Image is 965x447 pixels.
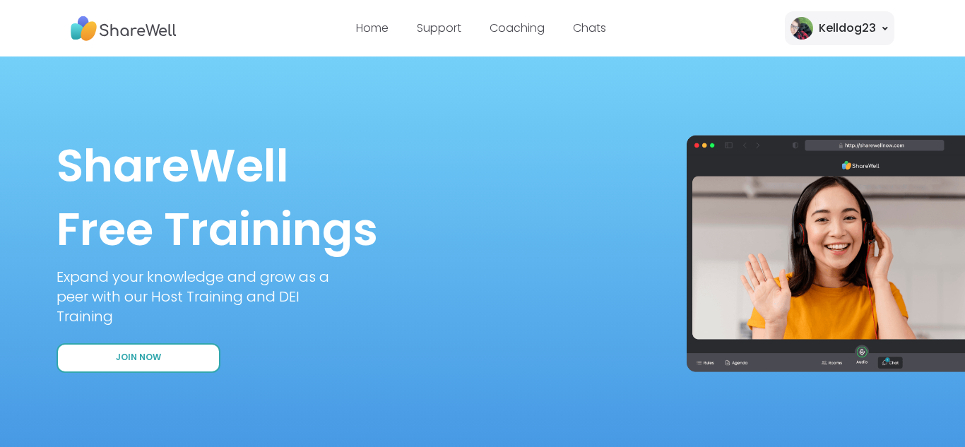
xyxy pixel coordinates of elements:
img: Kelldog23 [791,17,813,40]
a: Home [356,20,389,36]
p: Expand your knowledge and grow as a peer with our Host Training and DEI Training [57,267,353,326]
a: Support [417,20,461,36]
a: Chats [573,20,606,36]
a: Coaching [490,20,545,36]
h1: ShareWell Free Trainings [57,134,908,261]
button: Join Now [57,343,220,373]
div: Kelldog23 [819,20,876,37]
span: Join Now [116,352,161,364]
img: ShareWell Nav Logo [71,9,177,48]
